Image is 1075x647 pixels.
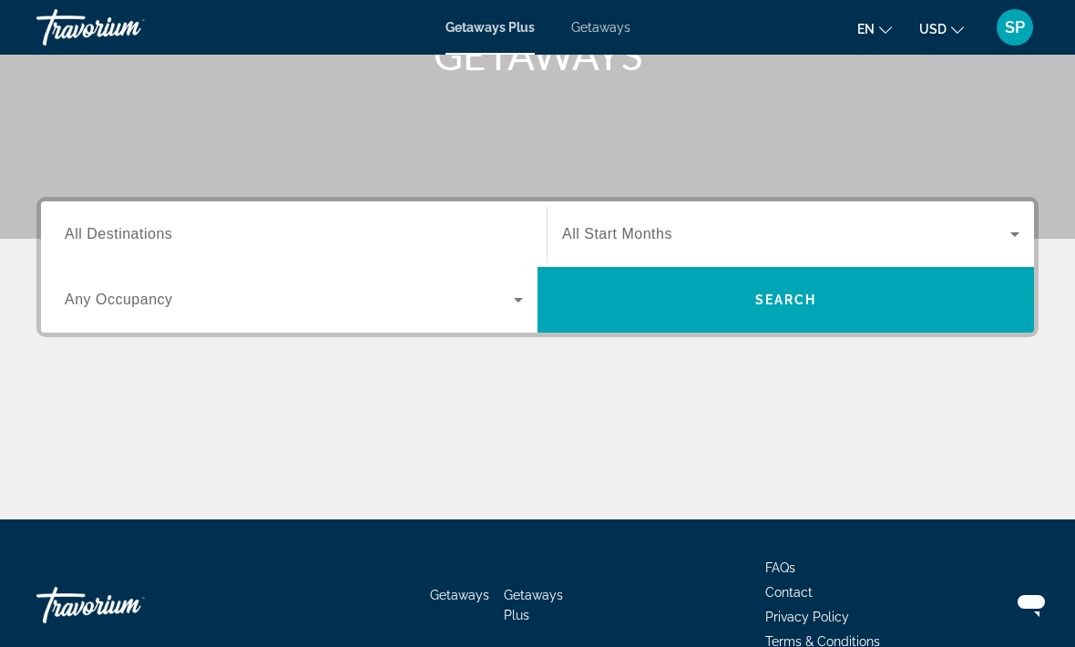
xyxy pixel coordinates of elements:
[857,15,892,42] button: Change language
[765,560,795,575] a: FAQs
[445,20,535,35] a: Getaways Plus
[430,588,489,602] a: Getaways
[36,4,219,51] a: Travorium
[765,585,813,600] a: Contact
[562,226,672,241] span: All Start Months
[504,588,563,622] a: Getaways Plus
[1002,574,1060,632] iframe: Button to launch messaging window
[919,22,947,36] span: USD
[41,201,1034,333] div: Search widget
[765,610,849,624] a: Privacy Policy
[571,20,630,35] a: Getaways
[65,226,172,241] span: All Destinations
[36,578,219,632] a: Travorium
[65,292,173,307] span: Any Occupancy
[919,15,964,42] button: Change currency
[1005,18,1025,36] span: SP
[537,267,1034,333] button: Search
[857,22,875,36] span: en
[991,8,1039,46] button: User Menu
[755,293,817,307] span: Search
